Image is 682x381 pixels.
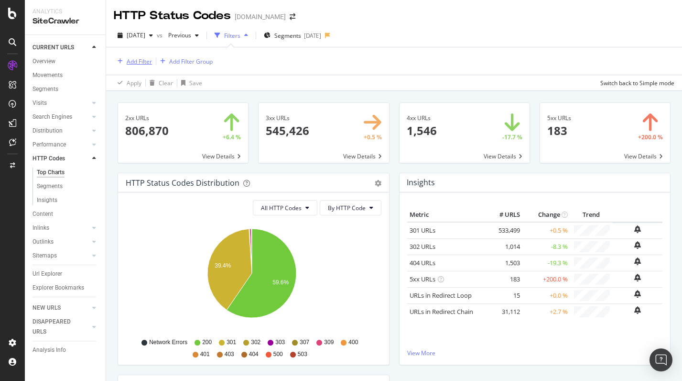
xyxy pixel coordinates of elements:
[290,13,295,20] div: arrow-right-arrow-left
[32,154,89,164] a: HTTP Codes
[600,79,674,87] div: Switch back to Simple mode
[114,56,152,67] button: Add Filter
[484,271,522,287] td: 183
[32,43,74,53] div: CURRENT URLS
[300,338,309,347] span: 307
[149,338,187,347] span: Network Errors
[407,176,435,189] h4: Insights
[32,140,89,150] a: Performance
[200,350,210,359] span: 401
[484,238,522,255] td: 1,014
[32,43,89,53] a: CURRENT URLS
[159,79,173,87] div: Clear
[32,251,57,261] div: Sitemaps
[32,283,84,293] div: Explorer Bookmarks
[634,225,641,233] div: bell-plus
[37,168,99,178] a: Top Charts
[32,269,99,279] a: Url Explorer
[127,31,145,39] span: 2025 Jun. 24th
[114,28,157,43] button: [DATE]
[650,348,672,371] div: Open Intercom Messenger
[522,271,570,287] td: +200.0 %
[634,274,641,281] div: bell-plus
[32,16,98,27] div: SiteCrawler
[634,306,641,314] div: bell-plus
[410,291,472,300] a: URLs in Redirect Loop
[32,154,65,164] div: HTTP Codes
[32,303,61,313] div: NEW URLS
[298,350,307,359] span: 503
[522,238,570,255] td: -8.3 %
[32,112,72,122] div: Search Engines
[570,208,612,222] th: Trend
[410,275,435,283] a: 5xx URLs
[37,195,99,205] a: Insights
[32,209,53,219] div: Content
[32,126,63,136] div: Distribution
[177,75,202,90] button: Save
[32,269,62,279] div: Url Explorer
[348,338,358,347] span: 400
[114,75,141,90] button: Apply
[484,255,522,271] td: 1,503
[596,75,674,90] button: Switch back to Simple mode
[32,56,99,67] a: Overview
[227,338,236,347] span: 301
[522,208,570,222] th: Change
[32,303,89,313] a: NEW URLS
[32,98,47,108] div: Visits
[202,338,212,347] span: 200
[522,255,570,271] td: -19.3 %
[484,303,522,320] td: 31,112
[32,237,54,247] div: Outlinks
[260,28,325,43] button: Segments[DATE]
[407,208,484,222] th: Metric
[235,12,286,22] div: [DOMAIN_NAME]
[32,223,89,233] a: Inlinks
[253,200,317,215] button: All HTTP Codes
[410,258,435,267] a: 404 URLs
[164,31,191,39] span: Previous
[634,290,641,298] div: bell-plus
[32,251,89,261] a: Sitemaps
[410,242,435,251] a: 302 URLs
[32,223,49,233] div: Inlinks
[37,181,99,191] a: Segments
[126,223,378,334] svg: A chart.
[32,112,89,122] a: Search Engines
[32,84,99,94] a: Segments
[224,32,240,40] div: Filters
[32,70,63,80] div: Movements
[32,126,89,136] a: Distribution
[410,226,435,235] a: 301 URLs
[156,56,213,67] button: Add Filter Group
[32,8,98,16] div: Analytics
[169,57,213,66] div: Add Filter Group
[261,204,302,212] span: All HTTP Codes
[272,279,289,286] text: 59.6%
[273,350,283,359] span: 500
[37,181,63,191] div: Segments
[37,168,65,178] div: Top Charts
[37,195,57,205] div: Insights
[32,84,58,94] div: Segments
[215,262,231,269] text: 39.4%
[146,75,173,90] button: Clear
[32,98,89,108] a: Visits
[522,222,570,239] td: +0.5 %
[251,338,260,347] span: 302
[127,79,141,87] div: Apply
[32,345,99,355] a: Analysis Info
[407,349,663,357] a: View More
[114,8,231,24] div: HTTP Status Codes
[32,70,99,80] a: Movements
[410,307,473,316] a: URLs in Redirect Chain
[32,237,89,247] a: Outlinks
[634,241,641,249] div: bell-plus
[484,208,522,222] th: # URLS
[225,350,234,359] span: 403
[32,317,89,337] a: DISAPPEARED URLS
[375,180,381,187] div: gear
[324,338,334,347] span: 309
[32,140,66,150] div: Performance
